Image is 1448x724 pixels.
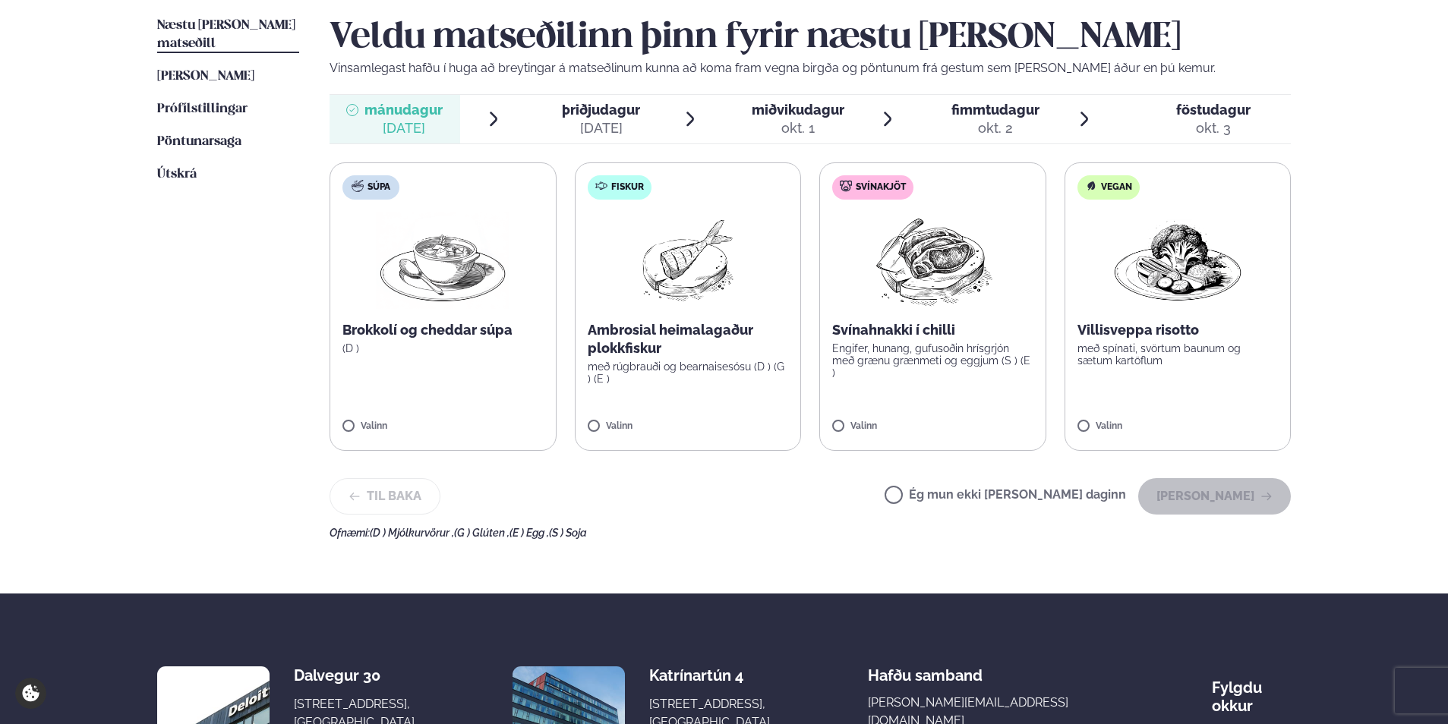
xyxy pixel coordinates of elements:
[1138,478,1291,515] button: [PERSON_NAME]
[330,478,440,515] button: Til baka
[562,102,640,118] span: þriðjudagur
[157,19,295,50] span: Næstu [PERSON_NAME] matseðill
[330,17,1291,59] h2: Veldu matseðilinn þinn fyrir næstu [PERSON_NAME]
[376,212,509,309] img: Soup.png
[157,165,197,184] a: Útskrá
[294,666,415,685] div: Dalvegur 30
[157,17,299,53] a: Næstu [PERSON_NAME] matseðill
[588,321,789,357] p: Ambrosial heimalagaður plokkfiskur
[595,180,607,192] img: fish.svg
[1085,180,1097,192] img: Vegan.svg
[611,181,644,194] span: Fiskur
[364,119,443,137] div: [DATE]
[1176,119,1251,137] div: okt. 3
[951,119,1039,137] div: okt. 2
[866,212,1000,309] img: Pork-Meat.png
[157,102,248,115] span: Prófílstillingar
[368,181,390,194] span: Súpa
[157,100,248,118] a: Prófílstillingar
[454,527,509,539] span: (G ) Glúten ,
[951,102,1039,118] span: fimmtudagur
[1111,212,1245,309] img: Vegan.png
[752,102,844,118] span: miðvikudagur
[330,59,1291,77] p: Vinsamlegast hafðu í huga að breytingar á matseðlinum kunna að koma fram vegna birgða og pöntunum...
[1176,102,1251,118] span: föstudagur
[157,135,241,148] span: Pöntunarsaga
[352,180,364,192] img: soup.svg
[588,360,789,385] p: með rúgbrauði og bearnaisesósu (D ) (G ) (E )
[649,666,770,685] div: Katrínartún 4
[840,180,852,192] img: pork.svg
[752,119,844,137] div: okt. 1
[1077,342,1279,367] p: með spínati, svörtum baunum og sætum kartöflum
[868,654,983,685] span: Hafðu samband
[157,68,254,86] a: [PERSON_NAME]
[509,527,549,539] span: (E ) Egg ,
[549,527,587,539] span: (S ) Soja
[157,70,254,83] span: [PERSON_NAME]
[1101,181,1132,194] span: Vegan
[562,119,640,137] div: [DATE]
[832,342,1033,379] p: Engifer, hunang, gufusoðin hrísgrjón með grænu grænmeti og eggjum (S ) (E )
[157,168,197,181] span: Útskrá
[342,342,544,354] p: (D )
[157,133,241,151] a: Pöntunarsaga
[364,102,443,118] span: mánudagur
[856,181,906,194] span: Svínakjöt
[370,527,454,539] span: (D ) Mjólkurvörur ,
[832,321,1033,339] p: Svínahnakki í chilli
[15,678,46,709] a: Cookie settings
[330,527,1291,539] div: Ofnæmi:
[1077,321,1279,339] p: Villisveppa risotto
[1212,666,1291,715] div: Fylgdu okkur
[639,212,737,309] img: fish.png
[342,321,544,339] p: Brokkolí og cheddar súpa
